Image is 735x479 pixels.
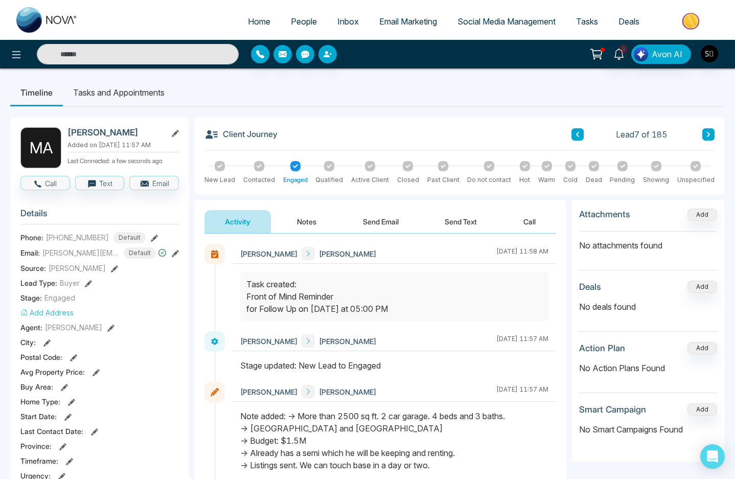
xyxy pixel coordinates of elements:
[643,175,669,185] div: Showing
[616,128,668,141] span: Lead 7 of 185
[467,175,511,185] div: Do not contact
[16,7,78,33] img: Nova CRM Logo
[579,209,630,219] h3: Attachments
[687,281,717,293] button: Add
[20,441,52,451] span: Province :
[342,210,419,233] button: Send Email
[563,175,578,185] div: Cold
[129,176,179,190] button: Email
[319,336,376,347] span: [PERSON_NAME]
[315,175,343,185] div: Qualified
[10,79,63,106] li: Timeline
[576,16,598,27] span: Tasks
[566,12,608,31] a: Tasks
[687,342,717,354] button: Add
[579,282,601,292] h3: Deals
[579,232,717,252] p: No attachments found
[700,444,725,469] div: Open Intercom Messenger
[20,411,57,422] span: Start Date :
[319,386,376,397] span: [PERSON_NAME]
[427,175,460,185] div: Past Client
[586,175,602,185] div: Dead
[579,343,625,353] h3: Action Plan
[327,12,369,31] a: Inbox
[20,208,179,224] h3: Details
[579,301,717,313] p: No deals found
[20,263,46,273] span: Source:
[496,334,548,348] div: [DATE] 11:57 AM
[44,292,75,303] span: Engaged
[20,426,83,437] span: Last Contact Date :
[75,176,125,190] button: Text
[619,44,628,54] span: 9
[607,44,631,62] a: 9
[351,175,389,185] div: Active Client
[20,455,58,466] span: Timeframe :
[496,247,548,260] div: [DATE] 11:58 AM
[687,209,717,221] button: Add
[634,47,648,61] img: Lead Flow
[243,175,275,185] div: Contacted
[447,12,566,31] a: Social Media Management
[45,322,102,333] span: [PERSON_NAME]
[337,16,359,27] span: Inbox
[42,247,119,258] span: [PERSON_NAME][EMAIL_ADDRESS][DOMAIN_NAME]
[46,232,109,243] span: [PHONE_NUMBER]
[457,16,556,27] span: Social Media Management
[67,127,163,138] h2: [PERSON_NAME]
[608,12,650,31] a: Deals
[240,386,297,397] span: [PERSON_NAME]
[113,232,146,243] span: Default
[687,403,717,416] button: Add
[496,385,548,398] div: [DATE] 11:57 AM
[20,247,40,258] span: Email:
[652,48,682,60] span: Avon AI
[20,352,62,362] span: Postal Code :
[20,292,42,303] span: Stage:
[20,232,43,243] span: Phone:
[618,16,639,27] span: Deals
[319,248,376,259] span: [PERSON_NAME]
[424,210,497,233] button: Send Text
[579,423,717,436] p: No Smart Campaigns Found
[63,79,175,106] li: Tasks and Appointments
[20,322,42,333] span: Agent:
[655,10,729,33] img: Market-place.gif
[67,154,179,166] p: Last Connected: a few seconds ago
[579,404,646,415] h3: Smart Campaign
[687,210,717,218] span: Add
[519,175,530,185] div: Hot
[397,175,419,185] div: Closed
[60,278,80,288] span: Buyer
[67,141,179,150] p: Added on [DATE] 11:57 AM
[20,381,53,392] span: Buy Area :
[283,175,308,185] div: Engaged
[610,175,635,185] div: Pending
[701,45,718,62] img: User Avatar
[240,336,297,347] span: [PERSON_NAME]
[503,210,556,233] button: Call
[369,12,447,31] a: Email Marketing
[631,44,691,64] button: Avon AI
[379,16,437,27] span: Email Marketing
[20,337,36,348] span: City :
[49,263,106,273] span: [PERSON_NAME]
[204,175,235,185] div: New Lead
[20,307,74,318] button: Add Address
[20,176,70,190] button: Call
[277,210,337,233] button: Notes
[124,247,156,259] span: Default
[579,362,717,374] p: No Action Plans Found
[20,278,57,288] span: Lead Type:
[291,16,317,27] span: People
[281,12,327,31] a: People
[20,127,61,168] div: M A
[238,12,281,31] a: Home
[204,210,271,233] button: Activity
[538,175,555,185] div: Warm
[204,127,278,142] h3: Client Journey
[240,248,297,259] span: [PERSON_NAME]
[248,16,270,27] span: Home
[20,367,85,377] span: Avg Property Price :
[677,175,715,185] div: Unspecified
